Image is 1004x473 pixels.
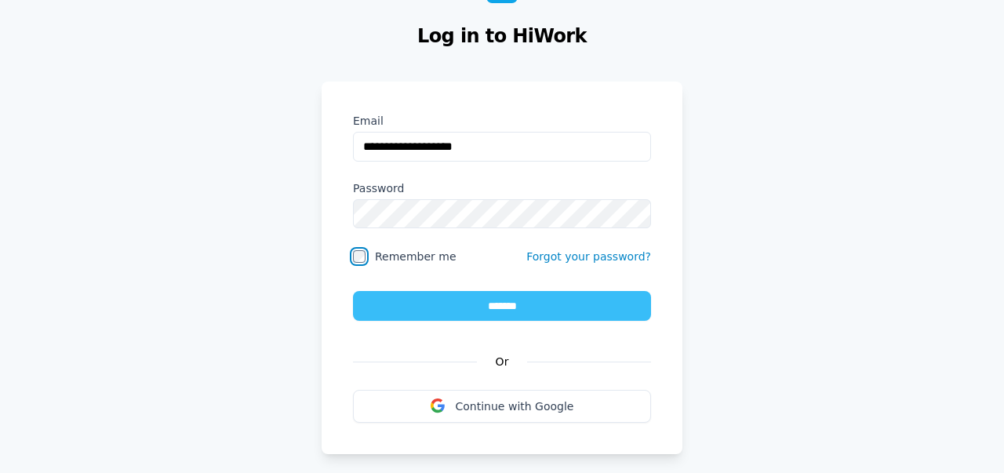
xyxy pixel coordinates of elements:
[456,400,574,413] span: Continue with Google
[477,352,528,371] span: Or
[326,22,678,50] h2: Log in to HiWork
[526,250,651,263] a: Forgot your password?
[375,249,457,264] label: Remember me
[353,390,651,423] button: Continue with Google
[353,113,651,129] label: Email
[353,180,651,196] label: Password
